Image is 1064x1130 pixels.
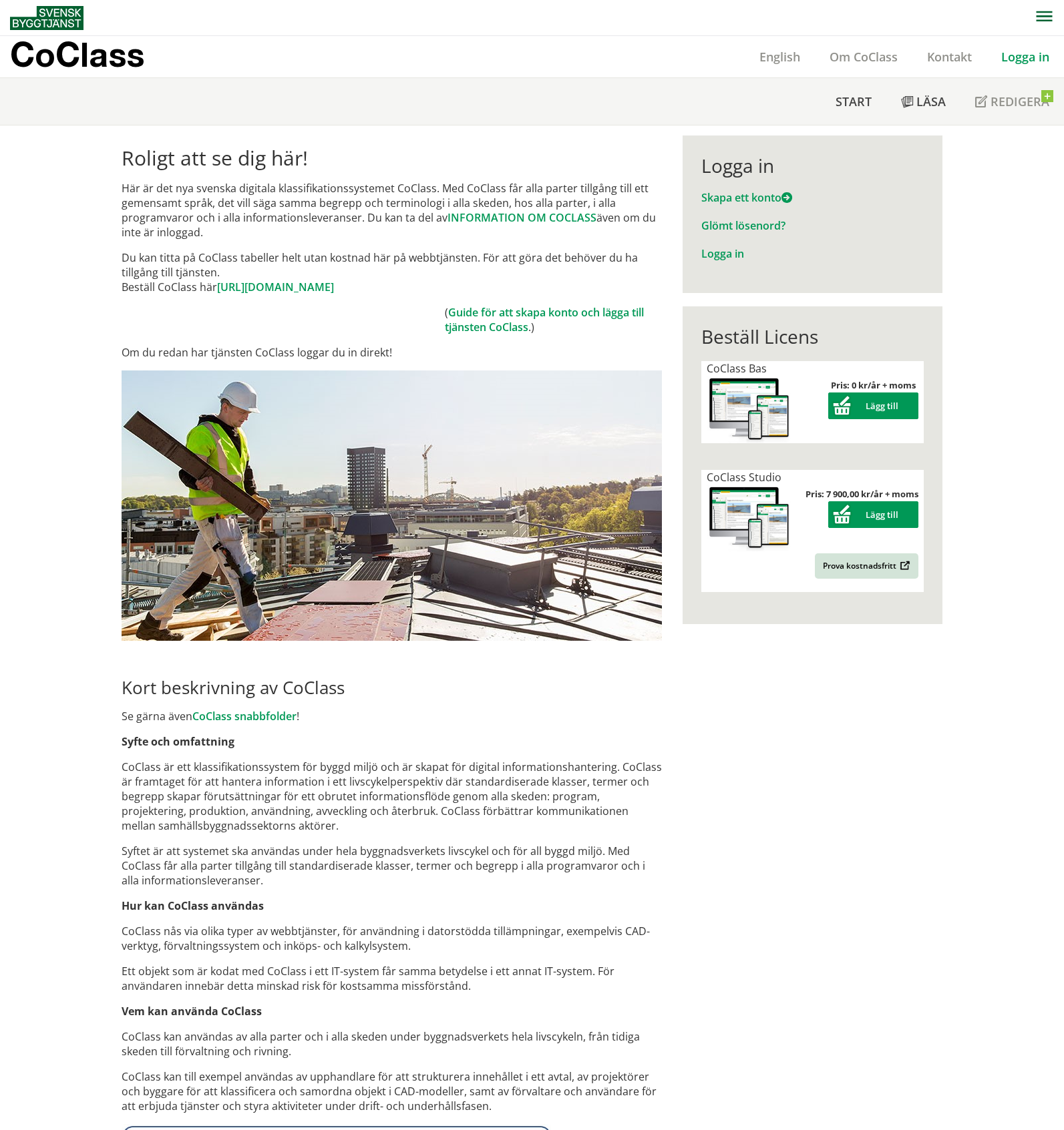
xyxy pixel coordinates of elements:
p: Ett objekt som är kodat med CoClass i ett IT-system får samma betydelse i ett annat IT-system. Fö... [122,964,662,993]
button: Lägg till [828,392,918,419]
img: Svensk Byggtjänst [10,6,83,30]
h1: Roligt att se dig här! [122,146,662,170]
a: Kontakt [912,49,987,65]
div: Logga in [701,154,924,177]
strong: Syfte och omfattning [122,734,234,749]
a: Logga in [987,49,1064,65]
a: Läsa [886,78,960,125]
span: CoClass Studio [707,470,781,485]
strong: Vem kan använda CoClass [122,1004,262,1019]
a: Lägg till [828,509,918,521]
strong: Pris: 7 900,00 kr/år + moms [806,488,918,500]
a: Guide för att skapa konto och lägga till tjänsten CoClass [445,305,644,334]
p: CoClass kan till exempel användas av upphandlare för att strukturera innehållet i ett avtal, av p... [122,1069,662,1113]
a: Lägg till [828,400,918,412]
a: Glömt lösenord? [701,218,785,233]
strong: Hur kan CoClass användas [122,898,264,913]
strong: Pris: 0 kr/år + moms [831,379,916,391]
p: Du kan titta på CoClass tabeller helt utan kostnad här på webbtjänsten. För att göra det behöver ... [122,250,662,294]
a: INFORMATION OM COCLASS [448,210,596,225]
p: Om du redan har tjänsten CoClass loggar du in direkt! [122,345,662,360]
a: [URL][DOMAIN_NAME] [217,280,334,294]
p: Här är det nya svenska digitala klassifikationssystemet CoClass. Med CoClass får alla parter till... [122,181,662,240]
button: Lägg till [828,501,918,528]
span: Start [836,93,872,109]
a: Logga in [701,246,744,261]
a: Prova kostnadsfritt [815,553,918,579]
p: CoClass [10,47,144,62]
p: Se gärna även ! [122,709,662,724]
a: Start [821,78,886,125]
span: CoClass Bas [707,361,767,376]
h2: Kort beskrivning av CoClass [122,677,662,698]
a: Om CoClass [815,49,912,65]
span: Läsa [916,93,946,109]
a: CoClass [10,36,173,77]
p: CoClass är ett klassifikationssystem för byggd miljö och är skapat för digital informationshanter... [122,760,662,833]
img: coclass-license.jpg [707,376,792,443]
img: Outbound.png [898,561,910,571]
p: Syftet är att systemet ska användas under hela byggnadsverkets livscykel och för all byggd miljö.... [122,844,662,888]
img: login.jpg [122,370,662,641]
div: Beställ Licens [701,325,924,348]
td: ( .) [445,305,662,334]
a: English [745,49,815,65]
img: coclass-license.jpg [707,485,792,552]
p: CoClass nås via olika typer av webbtjänster, för användning i datorstödda tillämpningar, exempelv... [122,924,662,953]
p: CoClass kan användas av alla parter och i alla skeden under byggnadsverkets hela livscykeln, från... [122,1029,662,1059]
a: CoClass snabbfolder [192,709,297,724]
a: Skapa ett konto [701,190,792,205]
